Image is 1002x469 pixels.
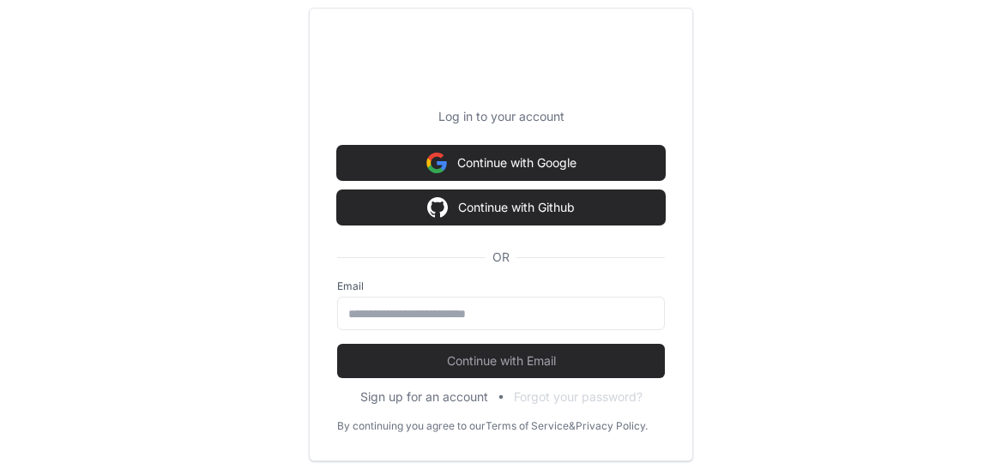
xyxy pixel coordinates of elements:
button: Continue with Email [337,344,665,378]
div: By continuing you agree to our [337,419,486,433]
p: Log in to your account [337,108,665,125]
label: Email [337,280,665,293]
span: Continue with Email [337,352,665,370]
img: Sign in with google [426,146,447,180]
span: OR [486,249,516,266]
button: Sign up for an account [360,388,488,406]
a: Privacy Policy. [576,419,648,433]
img: Sign in with google [427,190,448,225]
button: Continue with Github [337,190,665,225]
div: & [569,419,576,433]
button: Forgot your password? [514,388,643,406]
a: Terms of Service [486,419,569,433]
button: Continue with Google [337,146,665,180]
